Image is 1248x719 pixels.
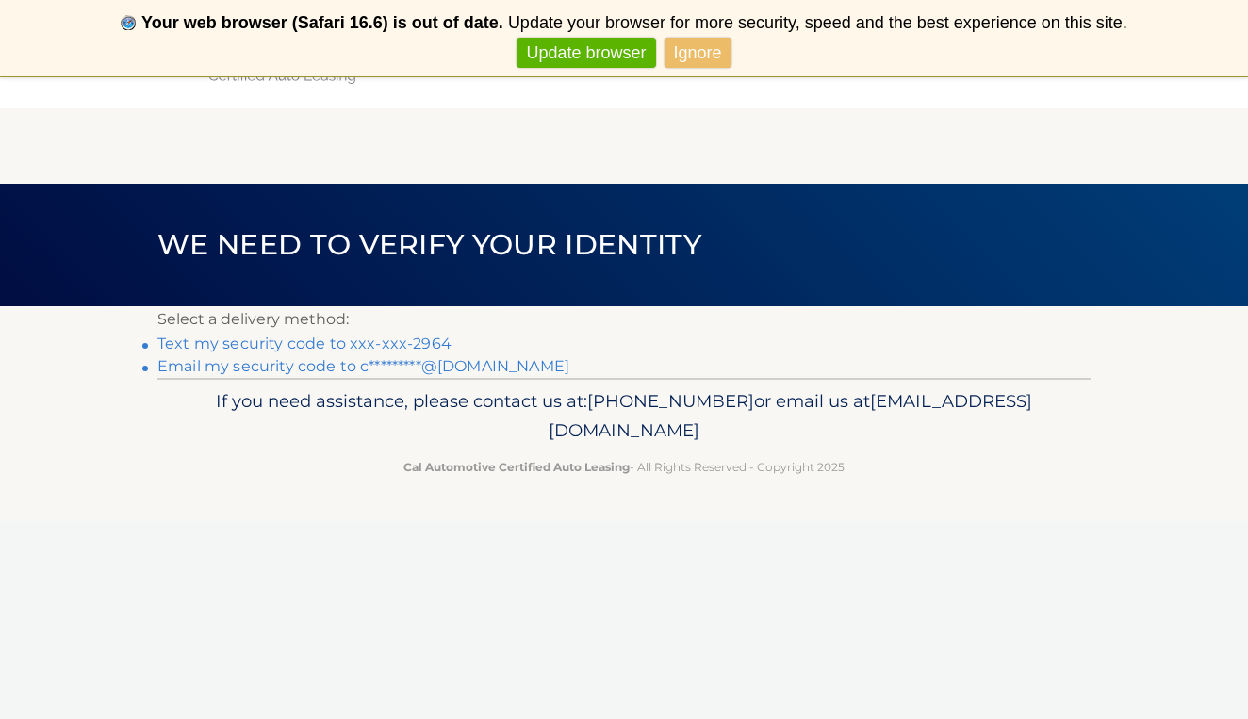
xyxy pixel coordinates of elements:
[157,306,1091,333] p: Select a delivery method:
[170,457,1078,477] p: - All Rights Reserved - Copyright 2025
[170,386,1078,447] p: If you need assistance, please contact us at: or email us at
[157,357,569,375] a: Email my security code to c*********@[DOMAIN_NAME]
[665,38,731,69] a: Ignore
[141,13,503,32] b: Your web browser (Safari 16.6) is out of date.
[157,227,701,262] span: We need to verify your identity
[157,335,452,352] a: Text my security code to xxx-xxx-2964
[508,13,1127,32] span: Update your browser for more security, speed and the best experience on this site.
[517,38,655,69] a: Update browser
[403,460,630,474] strong: Cal Automotive Certified Auto Leasing
[587,390,754,412] span: [PHONE_NUMBER]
